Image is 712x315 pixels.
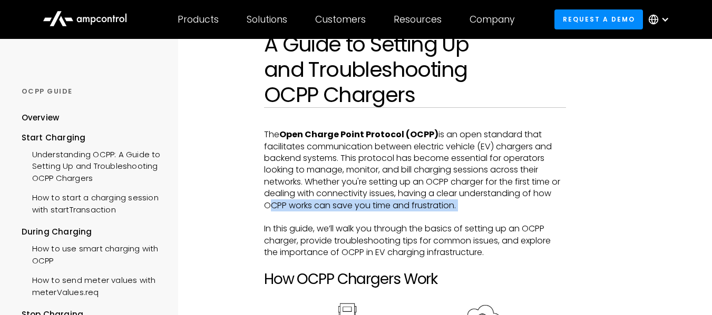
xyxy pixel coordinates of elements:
a: Understanding OCPP: A Guide to Setting Up and Troubleshooting OCPP Chargers [22,144,164,187]
strong: Open Charge Point Protocol (OCPP) [279,128,438,140]
div: Resources [394,14,442,25]
h1: Understanding OCPP: A Guide to Setting Up and Troubleshooting OCPP Chargers [264,6,566,107]
div: Start Charging [22,132,164,144]
div: During Charging [22,226,164,238]
p: ‍ [264,259,566,270]
div: Solutions [247,14,287,25]
p: ‍ [264,288,566,300]
a: Request a demo [554,9,643,29]
a: How to send meter values with meterValues.req [22,269,164,301]
p: In this guide, we’ll walk you through the basics of setting up an OCPP charger, provide troublesh... [264,223,566,258]
a: How to start a charging session with startTransaction [22,187,164,218]
div: Overview [22,112,60,124]
a: How to use smart charging with OCPP [22,238,164,269]
div: Customers [315,14,366,25]
p: ‍ [264,211,566,223]
h2: How OCPP Chargers Work [264,270,566,288]
div: Company [470,14,515,25]
div: Products [178,14,219,25]
p: The is an open standard that facilitates communication between electric vehicle (EV) chargers and... [264,129,566,211]
a: Overview [22,112,60,131]
div: OCPP GUIDE [22,87,164,96]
